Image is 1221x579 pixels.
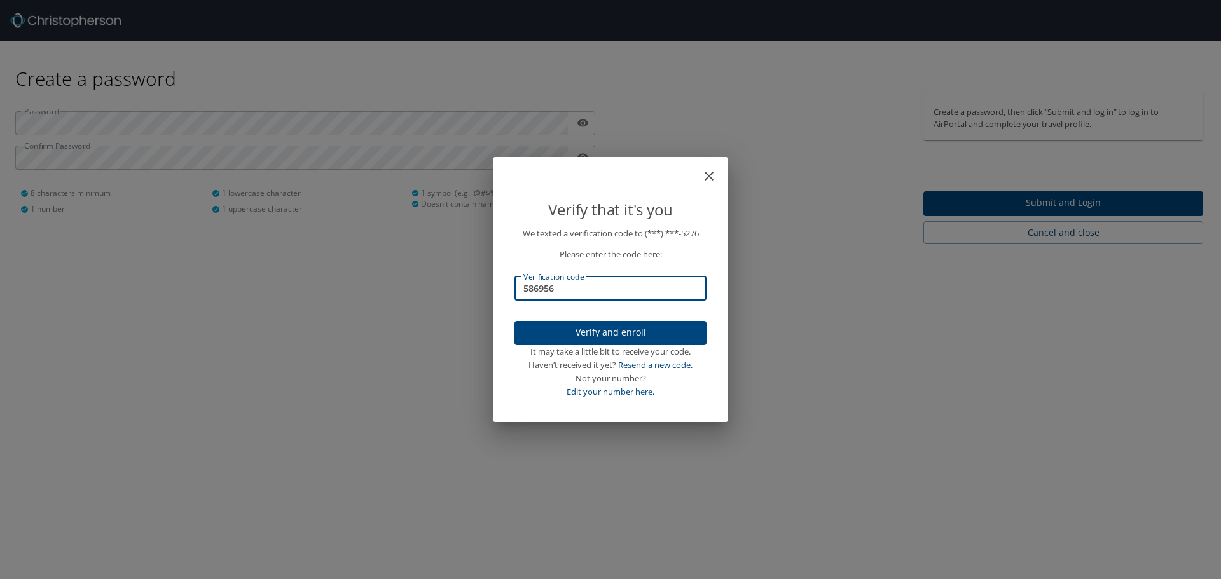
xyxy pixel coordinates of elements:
[514,227,707,240] p: We texted a verification code to (***) ***- 5276
[618,359,693,371] a: Resend a new code.
[525,325,696,341] span: Verify and enroll
[514,358,707,372] div: Haven’t received it yet?
[514,345,707,358] div: It may take a little bit to receive your code.
[514,372,707,385] div: Not your number?
[514,248,707,261] p: Please enter the code here:
[514,321,707,346] button: Verify and enroll
[567,386,654,397] a: Edit your number here.
[708,162,723,177] button: close
[514,198,707,222] p: Verify that it's you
